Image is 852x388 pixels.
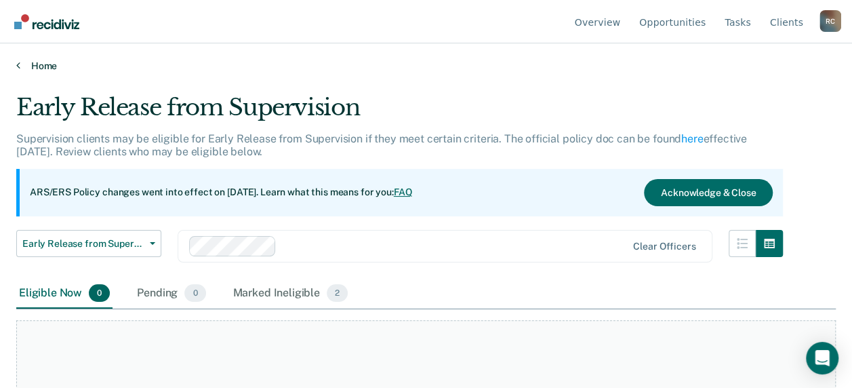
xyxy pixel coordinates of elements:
[16,279,113,309] div: Eligible Now0
[16,230,161,257] button: Early Release from Supervision
[16,60,836,72] a: Home
[184,284,205,302] span: 0
[633,241,695,252] div: Clear officers
[89,284,110,302] span: 0
[644,179,773,206] button: Acknowledge & Close
[30,186,412,199] p: ARS/ERS Policy changes went into effect on [DATE]. Learn what this means for you:
[806,342,838,374] div: Open Intercom Messenger
[819,10,841,32] button: Profile dropdown button
[819,10,841,32] div: R C
[14,14,79,29] img: Recidiviz
[16,132,747,158] p: Supervision clients may be eligible for Early Release from Supervision if they meet certain crite...
[134,279,208,309] div: Pending0
[681,132,703,145] a: here
[230,279,351,309] div: Marked Ineligible2
[327,284,348,302] span: 2
[394,187,413,197] a: FAQ
[16,94,783,132] div: Early Release from Supervision
[22,238,144,250] span: Early Release from Supervision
